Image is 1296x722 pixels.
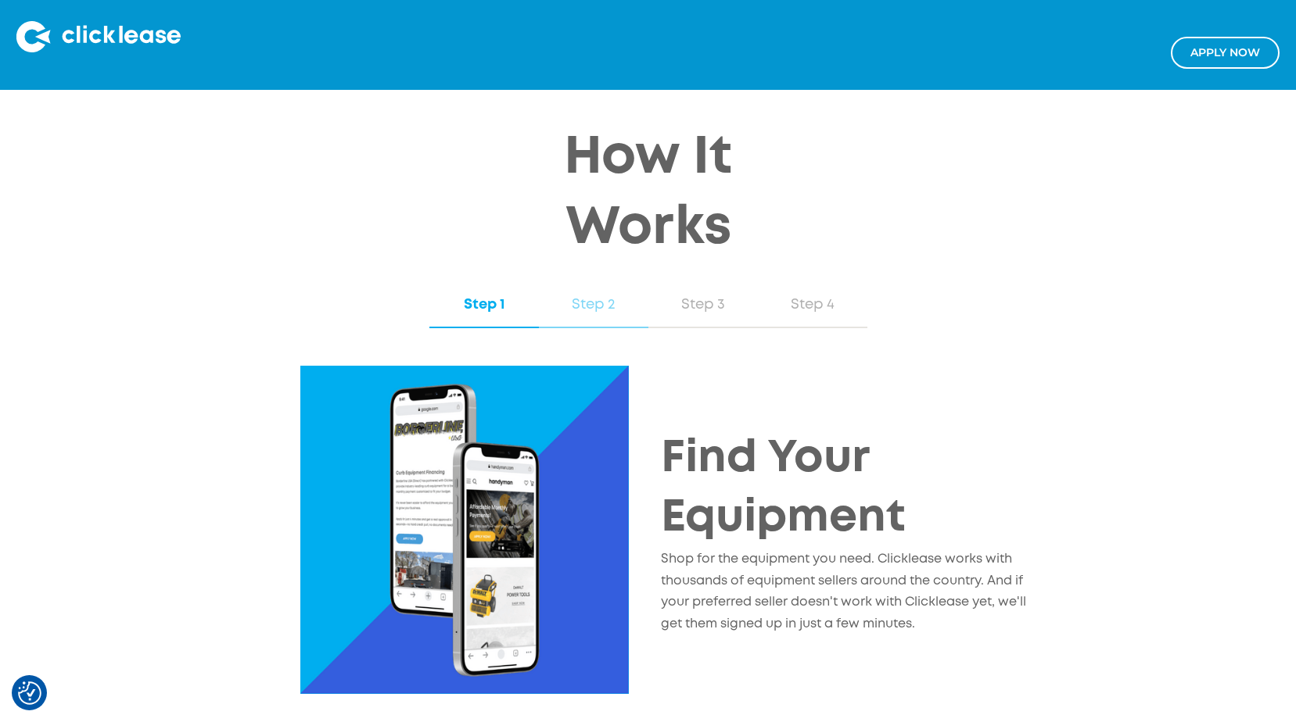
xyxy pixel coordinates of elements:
[445,295,523,315] div: Step 1
[16,21,181,52] img: Clicklease logo
[661,549,1027,635] p: Shop for the equipment you need. Clicklease works with thousands of equipment sellers around the ...
[492,123,805,263] h2: How It Works
[1171,37,1280,69] a: Apply NOw
[664,295,742,315] div: Step 3
[300,366,629,694] img: clicklease application process step 1
[774,295,852,315] div: Step 4
[555,295,633,315] div: Step 2
[18,681,41,705] button: Consent Preferences
[661,429,1027,549] h2: Find Your Equipment
[18,681,41,705] img: Revisit consent button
